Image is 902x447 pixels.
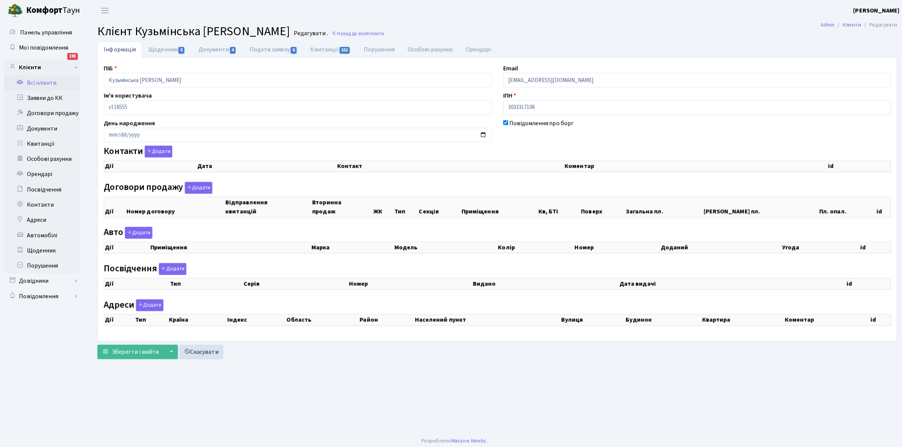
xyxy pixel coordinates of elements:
label: Договори продажу [103,181,211,192]
th: Секція [415,195,457,215]
th: Пл. опал. [813,195,869,215]
a: Додати [122,224,151,237]
a: Клієнти [836,20,855,28]
span: 4 [228,47,234,53]
th: Приміщення [149,240,308,251]
th: Серія [241,276,346,287]
th: Коментар [778,312,863,323]
a: Адреси [4,211,80,226]
th: Відправлення квитанцій [223,195,309,215]
a: Орендарі [456,41,494,57]
a: [PERSON_NAME] [847,6,893,15]
th: Приміщення [457,195,534,215]
span: 6 [288,47,294,53]
th: Індекс [225,312,283,323]
a: Контакти [4,196,80,211]
th: Область [284,312,357,323]
button: Договори продажу [183,181,211,192]
a: Довідники [4,271,80,287]
th: Дії [103,276,168,287]
th: id [839,276,884,287]
a: Повідомлення [4,287,80,302]
span: Мої повідомлення [19,43,67,51]
a: Щоденник [141,41,190,57]
label: Посвідчення [103,261,185,273]
a: Особові рахунки [398,41,456,57]
th: Доданий [655,240,776,251]
th: Угода [775,240,853,251]
th: Дії [103,160,196,171]
a: Особові рахунки [4,150,80,165]
th: Країна [167,312,225,323]
span: 5 [177,47,183,53]
a: Порушення [4,256,80,271]
a: Документи [190,41,241,57]
a: Додати [156,260,185,273]
th: Вторинна продаж [309,195,370,215]
nav: breadcrumb [803,17,902,33]
th: Дії [103,312,133,323]
th: id [821,160,884,171]
a: Автомобілі [4,226,80,241]
b: Комфорт [26,4,62,16]
th: ЖК [370,195,391,215]
th: Квартира [696,312,778,323]
th: Контакт [334,160,560,171]
label: Ім'я користувача [103,90,151,100]
label: Email [500,63,514,72]
button: Переключити навігацію [95,4,114,17]
th: Номер договору [125,195,223,215]
a: Панель управління [4,25,80,40]
th: [PERSON_NAME] пл. [698,195,813,215]
small: Редагувати . [290,30,326,37]
span: Панель управління [20,28,71,36]
span: 152 [337,47,348,53]
a: Квитанції [302,41,354,57]
th: Номер [570,240,655,251]
span: Клієнт Кузьмінська [PERSON_NAME] [97,22,288,40]
a: Додати [133,296,162,309]
th: Дії [103,240,149,251]
th: Тип [133,312,167,323]
th: Поверх [576,195,621,215]
th: Дата [195,160,334,171]
span: Зберегти і вийти [111,345,158,354]
a: Мої повідомлення195 [4,40,80,55]
th: id [863,312,884,323]
button: Адреси [135,297,162,309]
label: День народження [103,118,154,127]
th: Дата видачі [614,276,840,287]
button: Посвідчення [158,261,185,273]
label: Контакти [103,145,171,156]
th: Загальна пл. [620,195,697,215]
th: Вулиця [556,312,620,323]
label: ІПН [500,90,512,100]
div: Розроблено . [418,433,484,442]
th: id [869,195,884,215]
th: Кв, БТІ [534,195,576,215]
a: Всі клієнти [4,75,80,90]
a: Massive Kinetic [448,433,483,441]
th: Населений пункт [411,312,556,323]
th: Номер [346,276,468,287]
button: Авто [124,225,151,237]
th: Коментар [560,160,821,171]
span: Таун [26,4,80,17]
label: Адреси [103,297,162,309]
th: Тип [391,195,415,215]
th: Тип [168,276,241,287]
a: Орендарі [4,165,80,181]
th: Будинок [620,312,696,323]
li: Редагувати [855,20,891,29]
img: logo.png [8,3,23,18]
th: Колір [493,240,570,251]
th: Видано [468,276,614,287]
a: Подати заявку [241,41,302,57]
div: 195 [67,53,77,59]
th: Модель [391,240,494,251]
a: Щоденник [4,241,80,256]
button: Зберегти і вийти [97,342,163,357]
a: Заявки до КК [4,90,80,105]
label: Авто [103,225,151,237]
